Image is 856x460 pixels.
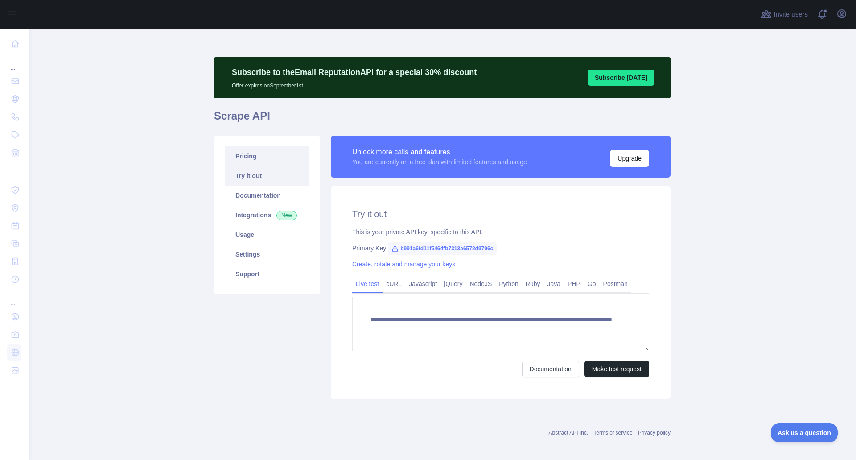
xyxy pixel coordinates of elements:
[7,162,21,180] div: ...
[759,7,810,21] button: Invite users
[352,244,649,253] div: Primary Key:
[564,277,584,291] a: PHP
[225,186,309,205] a: Documentation
[276,211,297,220] span: New
[588,70,654,86] button: Subscribe [DATE]
[771,423,838,442] iframe: Toggle Customer Support
[584,277,600,291] a: Go
[440,277,466,291] a: jQuery
[522,277,544,291] a: Ruby
[352,261,455,268] a: Create, rotate and manage your keys
[544,277,564,291] a: Java
[600,277,631,291] a: Postman
[352,157,527,166] div: You are currently on a free plan with limited features and usage
[774,9,808,20] span: Invite users
[593,430,632,436] a: Terms of service
[466,277,495,291] a: NodeJS
[352,277,383,291] a: Live test
[225,166,309,186] a: Try it out
[7,54,21,71] div: ...
[232,66,477,79] p: Subscribe to the Email Reputation API for a special 30 % discount
[352,228,649,236] div: This is your private API key, specific to this API.
[214,109,671,130] h1: Scrape API
[383,277,405,291] a: cURL
[522,361,579,377] a: Documentation
[7,289,21,307] div: ...
[225,146,309,166] a: Pricing
[388,242,497,255] span: b991a6fd11f5464fb7313a6572d9796c
[225,225,309,245] a: Usage
[225,205,309,225] a: Integrations New
[352,208,649,220] h2: Try it out
[549,430,588,436] a: Abstract API Inc.
[610,150,649,167] button: Upgrade
[638,430,671,436] a: Privacy policy
[495,277,522,291] a: Python
[405,277,440,291] a: Javascript
[232,79,477,89] p: Offer expires on September 1st.
[225,264,309,284] a: Support
[352,147,527,157] div: Unlock more calls and features
[225,245,309,264] a: Settings
[584,361,649,377] button: Make test request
